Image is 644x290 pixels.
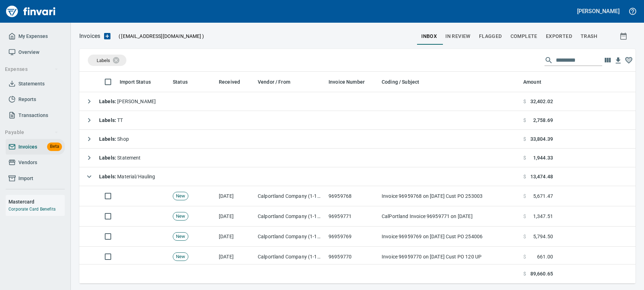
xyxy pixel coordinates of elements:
[523,78,541,86] span: Amount
[5,65,58,74] span: Expenses
[6,107,65,123] a: Transactions
[326,206,379,227] td: 96959771
[6,155,65,171] a: Vendors
[6,76,65,92] a: Statements
[382,78,428,86] span: Coding / Subject
[79,32,100,40] p: Invoices
[18,95,36,104] span: Reports
[379,206,520,227] td: CalPortland Invoice 96959771 on [DATE]
[99,136,129,142] span: Shop
[258,78,290,86] span: Vendor / From
[99,99,117,104] strong: Labels :
[613,30,636,43] button: Show invoices within a particular date range
[97,58,110,63] span: Labels
[613,55,623,66] button: Download table
[255,206,326,227] td: Calportland Company (1-11224)
[523,117,526,124] span: $
[8,198,65,206] h6: Mastercard
[546,32,572,41] span: Exported
[18,48,39,57] span: Overview
[537,253,553,260] span: 661.00
[511,32,537,41] span: Complete
[258,78,300,86] span: Vendor / From
[216,227,255,247] td: [DATE]
[100,32,114,40] button: Upload an Invoice
[6,44,65,60] a: Overview
[523,135,526,143] span: $
[173,213,188,220] span: New
[379,227,520,247] td: Invoice 96959769 on [DATE] Cust PO 254006
[6,139,65,155] a: InvoicesBeta
[479,32,502,41] span: Flagged
[173,193,188,200] span: New
[581,32,597,41] span: trash
[530,173,553,180] span: 13,474.48
[255,186,326,206] td: Calportland Company (1-11224)
[533,193,553,200] span: 5,671.47
[173,78,188,86] span: Status
[4,3,57,20] img: Finvari
[99,117,117,123] strong: Labels :
[18,158,37,167] span: Vendors
[523,270,526,278] span: $
[216,186,255,206] td: [DATE]
[523,98,526,105] span: $
[120,33,202,40] span: [EMAIL_ADDRESS][DOMAIN_NAME]
[379,186,520,206] td: Invoice 96959768 on [DATE] Cust PO 253003
[216,247,255,267] td: [DATE]
[329,78,374,86] span: Invoice Number
[533,117,553,124] span: 2,758.69
[523,154,526,161] span: $
[47,143,62,151] span: Beta
[99,136,117,142] strong: Labels :
[379,247,520,267] td: Invoice 96959770 on [DATE] Cust PO 120 UP
[173,253,188,260] span: New
[6,171,65,186] a: Import
[533,233,553,240] span: 5,794.50
[575,6,621,17] button: [PERSON_NAME]
[523,213,526,220] span: $
[326,186,379,206] td: 96959768
[329,78,365,86] span: Invoice Number
[530,270,553,278] span: 89,660.65
[523,193,526,200] span: $
[18,174,33,183] span: Import
[18,111,48,120] span: Transactions
[99,155,117,161] strong: Labels :
[18,79,45,88] span: Statements
[99,117,123,123] span: TT
[173,233,188,240] span: New
[421,32,437,41] span: inbox
[99,174,155,179] span: Material/Hauling
[530,135,553,143] span: 33,804.39
[577,7,620,15] h5: [PERSON_NAME]
[8,207,56,212] a: Corporate Card Benefits
[88,55,126,66] div: Labels
[6,91,65,107] a: Reports
[533,213,553,220] span: 1,347.51
[99,174,117,179] strong: Labels :
[255,247,326,267] td: Calportland Company (1-11224)
[2,63,61,76] button: Expenses
[523,78,551,86] span: Amount
[523,253,526,260] span: $
[533,154,553,161] span: 1,944.33
[79,32,100,40] nav: breadcrumb
[2,126,61,139] button: Payable
[602,55,613,66] button: Choose columns to display
[523,233,526,240] span: $
[18,32,48,41] span: My Expenses
[216,206,255,227] td: [DATE]
[219,78,240,86] span: Received
[255,227,326,247] td: Calportland Company (1-11224)
[219,78,249,86] span: Received
[623,55,634,66] button: Column choices favorited. Click to reset to default
[445,32,471,41] span: In Review
[173,78,197,86] span: Status
[530,98,553,105] span: 32,402.02
[6,28,65,44] a: My Expenses
[326,247,379,267] td: 96959770
[120,78,151,86] span: Import Status
[18,143,37,151] span: Invoices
